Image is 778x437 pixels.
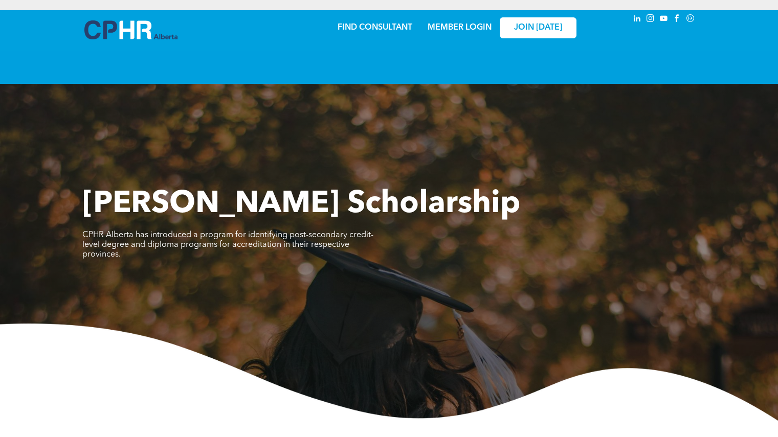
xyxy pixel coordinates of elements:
a: facebook [672,13,683,27]
a: FIND CONSULTANT [338,24,412,32]
img: A blue and white logo for cp alberta [84,20,177,39]
a: MEMBER LOGIN [428,24,492,32]
a: JOIN [DATE] [500,17,576,38]
span: JOIN [DATE] [514,23,562,33]
a: Social network [685,13,696,27]
a: youtube [658,13,670,27]
span: CPHR Alberta has introduced a program for identifying post-secondary credit-level degree and dipl... [82,231,373,259]
a: instagram [645,13,656,27]
a: linkedin [632,13,643,27]
span: [PERSON_NAME] Scholarship [82,189,520,220]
